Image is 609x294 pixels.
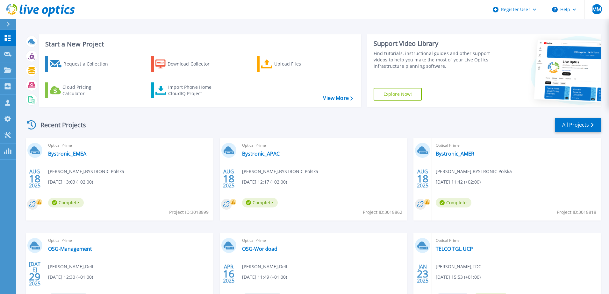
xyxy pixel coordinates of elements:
[242,142,404,149] span: Optical Prime
[323,95,353,101] a: View More
[436,246,473,252] a: TELCO TGL UCP
[29,274,40,279] span: 29
[48,246,92,252] a: OSG-Management
[436,168,512,175] span: [PERSON_NAME] , BYSTRONIC Polska
[242,178,287,185] span: [DATE] 12:17 (+02:00)
[48,178,93,185] span: [DATE] 13:03 (+02:00)
[48,263,93,270] span: [PERSON_NAME] , Dell
[417,167,429,190] div: AUG 2025
[242,150,280,157] a: Bystronic_APAC
[25,117,95,133] div: Recent Projects
[417,262,429,285] div: JAN 2025
[257,56,328,72] a: Upload Files
[374,88,422,101] a: Explore Now!
[274,58,325,70] div: Upload Files
[48,237,210,244] span: Optical Prime
[592,7,601,12] span: MM
[48,150,86,157] a: Bystronic_EMEA
[63,58,114,70] div: Request a Collection
[557,209,596,216] span: Project ID: 3018818
[223,262,235,285] div: APR 2025
[242,237,404,244] span: Optical Prime
[169,209,209,216] span: Project ID: 3018899
[242,198,278,207] span: Complete
[436,150,474,157] a: Bystronic_AMER
[436,198,471,207] span: Complete
[436,142,597,149] span: Optical Prime
[436,178,481,185] span: [DATE] 11:42 (+02:00)
[223,167,235,190] div: AUG 2025
[242,246,277,252] a: OSG-Workload
[242,274,287,281] span: [DATE] 11:49 (+01:00)
[417,176,428,181] span: 18
[242,263,287,270] span: [PERSON_NAME] , Dell
[45,41,353,48] h3: Start a New Project
[48,142,210,149] span: Optical Prime
[363,209,402,216] span: Project ID: 3018862
[151,56,222,72] a: Download Collector
[48,274,93,281] span: [DATE] 12:30 (+01:00)
[374,50,493,69] div: Find tutorials, instructional guides and other support videos to help you make the most of your L...
[29,176,40,181] span: 18
[48,168,124,175] span: [PERSON_NAME] , BYSTRONIC Polska
[374,39,493,48] div: Support Video Library
[417,271,428,276] span: 23
[223,176,234,181] span: 18
[62,84,113,97] div: Cloud Pricing Calculator
[45,82,116,98] a: Cloud Pricing Calculator
[48,198,84,207] span: Complete
[436,237,597,244] span: Optical Prime
[168,84,218,97] div: Import Phone Home CloudIQ Project
[242,168,318,175] span: [PERSON_NAME] , BYSTRONIC Polska
[555,118,601,132] a: All Projects
[168,58,219,70] div: Download Collector
[436,263,481,270] span: [PERSON_NAME] , TDC
[45,56,116,72] a: Request a Collection
[29,167,41,190] div: AUG 2025
[223,271,234,276] span: 16
[436,274,481,281] span: [DATE] 15:53 (+01:00)
[29,262,41,285] div: [DATE] 2025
